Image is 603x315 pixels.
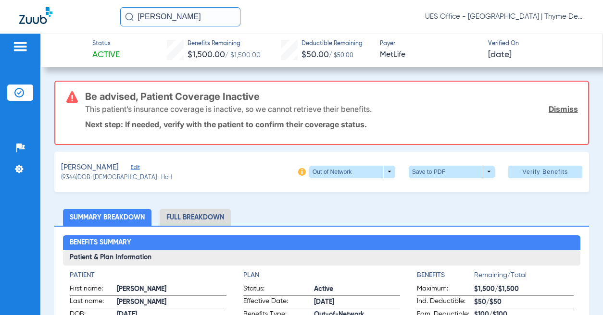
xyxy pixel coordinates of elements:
[66,91,78,103] img: error-icon
[61,174,172,182] span: (9344) DOB: [DEMOGRAPHIC_DATA] - HoH
[63,235,581,251] h2: Benefits Summary
[92,49,120,61] span: Active
[188,50,225,59] span: $1,500.00
[417,270,474,284] app-breakdown-title: Benefits
[522,168,568,176] span: Verify Benefits
[120,7,240,26] input: Search for patients
[225,52,261,59] span: / $1,500.00
[125,12,134,21] img: Search Icon
[555,269,603,315] iframe: Chat Widget
[63,209,151,226] li: Summary Breakdown
[131,164,139,173] span: Edit
[417,296,474,308] span: Ind. Deductible:
[19,7,52,24] img: Zuub Logo
[549,104,578,114] a: Dismiss
[380,40,479,48] span: Payer
[314,284,400,294] span: Active
[508,166,582,178] button: Verify Benefits
[314,297,400,307] span: [DATE]
[70,270,226,280] h4: Patient
[13,41,28,52] img: hamburger-icon
[85,120,578,129] p: Next step: If needed, verify with the patient to confirm their coverage status.
[309,166,395,178] button: Out of Network
[474,270,574,284] span: Remaining/Total
[85,104,372,114] p: This patient’s insurance coverage is inactive, so we cannot retrieve their benefits.
[70,284,117,295] span: First name:
[488,49,512,61] span: [DATE]
[85,92,578,101] h3: Be advised, Patient Coverage Inactive
[425,12,584,22] span: UES Office - [GEOGRAPHIC_DATA] | Thyme Dental Care
[117,284,226,294] span: [PERSON_NAME]
[298,168,306,176] img: info-icon
[474,284,574,294] span: $1,500/$1,500
[243,296,314,308] span: Effective Date:
[243,284,314,295] span: Status:
[63,250,581,266] h3: Patient & Plan Information
[409,166,495,178] button: Save to PDF
[188,40,261,48] span: Benefits Remaining
[243,270,400,280] h4: Plan
[301,40,363,48] span: Deductible Remaining
[380,49,479,61] span: MetLife
[160,209,231,226] li: Full Breakdown
[117,297,226,307] span: [PERSON_NAME]
[92,40,120,48] span: Status
[70,296,117,308] span: Last name:
[417,270,474,280] h4: Benefits
[474,297,574,307] span: $50/$50
[61,162,119,174] span: [PERSON_NAME]
[329,53,353,59] span: / $50.00
[301,50,329,59] span: $50.00
[417,284,474,295] span: Maximum:
[488,40,588,48] span: Verified On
